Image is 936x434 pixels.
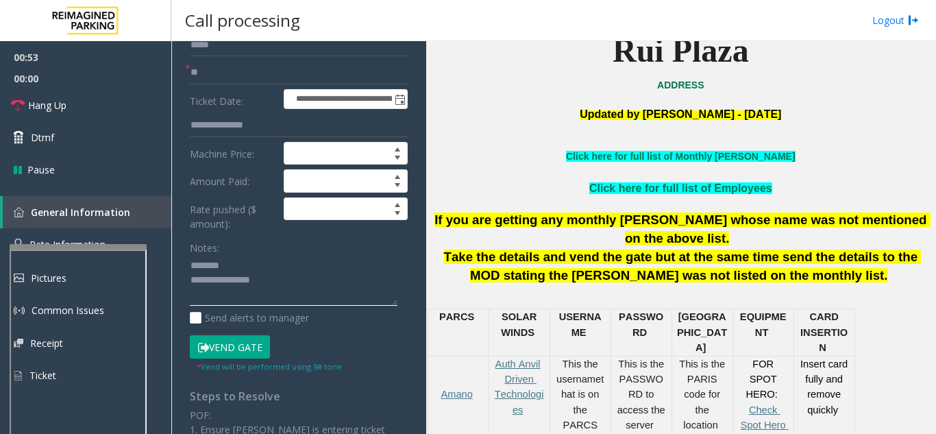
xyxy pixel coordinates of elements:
a: Driven Technologies [495,374,544,415]
span: If you are getting any monthly [PERSON_NAME] whose name was not mentioned on the above list. [434,213,931,245]
span: SOLAR WINDS [501,311,539,337]
span: Increase value [388,143,407,154]
small: Vend will be performed using 9# tone [197,361,342,372]
h4: Steps to Resolve [190,390,408,403]
span: FOR SPOT HERO: [746,359,779,400]
span: This is the PARIS code for the location [679,359,728,431]
b: Rui Plaza [613,32,749,69]
span: Toggle popup [392,90,407,109]
span: . [884,268,887,282]
a: Click here for full list of Monthly [PERSON_NAME] [566,151,795,162]
span: CARD INSERTION [800,311,848,353]
label: Rate pushed ($ amount): [186,197,280,231]
img: 'icon' [14,239,23,251]
span: Hang Up [28,98,66,112]
span: Increase value [388,198,407,209]
span: Decrease value [388,181,407,192]
span: USERNAME [559,311,602,337]
span: General Information [31,206,130,219]
a: Click here for full list of Employees [589,182,772,194]
a: General Information [3,196,171,228]
a: Auth Anvil [495,359,541,370]
button: Vend Gate [190,335,270,359]
h3: Call processing [178,3,307,37]
img: logout [908,13,919,27]
span: Dtmf [31,130,54,145]
span: This is the PASSWORD to access the server [617,359,668,431]
span: Take the details and vend the gate but at the same time send the details to the MOD stating the [... [444,250,922,282]
span: [GEOGRAPHIC_DATA] [677,311,727,353]
label: Amount Paid: [186,169,280,193]
span: Pause [27,162,55,177]
a: ADDRESS [657,80,704,91]
span: Decrease value [388,154,407,165]
span: Insert card fully and remove quickly [800,359,850,415]
a: Logout [872,13,919,27]
label: Machine Price: [186,142,280,165]
label: Notes: [190,236,219,255]
span: Decrease value [388,209,407,220]
span: Rate Information [29,238,106,251]
label: Send alerts to manager [190,311,309,325]
span: PASSWOR [619,311,663,337]
span: PARCS [439,311,474,322]
span: Updated by [PERSON_NAME] - [DATE] [580,108,781,120]
span: EQUIPMENT [740,311,787,337]
label: Ticket Date: [186,89,280,110]
span: Increase value [388,170,407,181]
img: 'icon' [14,207,24,217]
span: D [640,327,648,338]
span: This the username [556,359,601,385]
a: Amano [441,389,472,400]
